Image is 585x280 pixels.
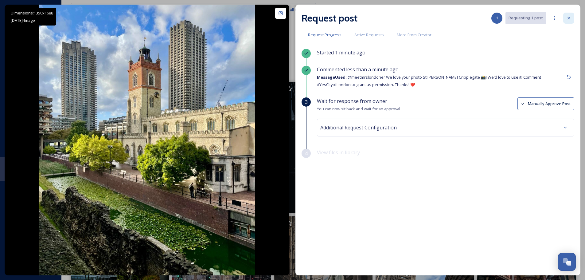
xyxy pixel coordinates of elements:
span: 3 [305,98,308,106]
span: You can now sit back and wait for an approval. [317,106,401,112]
span: More From Creator [397,32,431,38]
button: Requesting 1 post [505,12,546,24]
button: Manually Approve Post [517,97,574,110]
span: Request Progress [308,32,341,38]
h2: Request post [302,11,357,26]
span: View files in library [317,149,360,156]
strong: Message Used: [317,74,347,80]
span: 4 [305,150,308,157]
span: 1 [496,15,498,21]
img: Almost 2,000 years of history in one image. Here’s hoping the rain holds off for this evening’s p... [39,5,255,275]
span: Dimensions: 1350 x 1688 [11,10,53,16]
span: @meetmrslondoner We love your photo St [PERSON_NAME] Cripplegate 📸! We'd love to use it! Comment ... [317,74,541,87]
span: Additional Request Configuration [320,124,397,131]
span: Wait for response from owner [317,98,387,105]
span: [DATE] - Image [11,18,35,23]
span: Started 1 minute ago [317,49,365,56]
button: Open Chat [558,253,576,271]
span: Active Requests [354,32,384,38]
span: Commented less than a minute ago [317,66,399,73]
